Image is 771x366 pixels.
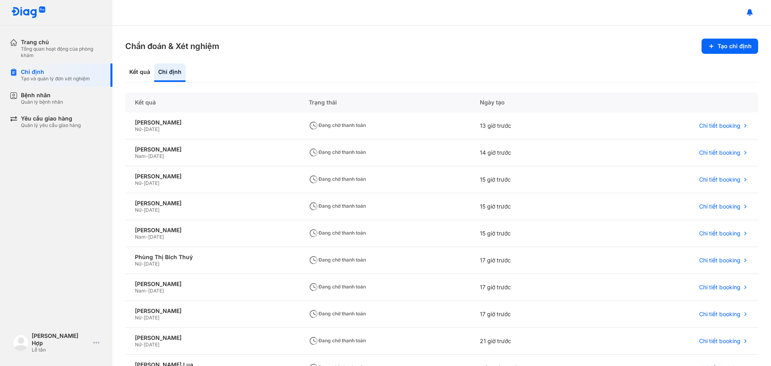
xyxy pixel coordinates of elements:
[135,307,290,315] div: [PERSON_NAME]
[146,288,148,294] span: -
[309,311,366,317] span: Đang chờ thanh toán
[141,207,144,213] span: -
[135,126,141,132] span: Nữ
[135,180,141,186] span: Nữ
[135,334,290,341] div: [PERSON_NAME]
[125,63,154,82] div: Kết quả
[32,332,90,347] div: [PERSON_NAME] Hợp
[141,315,144,321] span: -
[699,149,740,156] span: Chi tiết booking
[699,230,740,237] span: Chi tiết booking
[135,288,146,294] span: Nam
[13,335,29,351] img: logo
[699,284,740,291] span: Chi tiết booking
[21,99,63,105] div: Quản lý bệnh nhân
[699,176,740,183] span: Chi tiết booking
[135,153,146,159] span: Nam
[699,257,740,264] span: Chi tiết booking
[135,261,141,267] span: Nữ
[470,247,604,274] div: 17 giờ trước
[309,122,366,128] span: Đang chờ thanh toán
[470,301,604,328] div: 17 giờ trước
[470,166,604,193] div: 15 giờ trước
[135,119,290,126] div: [PERSON_NAME]
[141,261,144,267] span: -
[21,122,81,129] div: Quản lý yêu cầu giao hàng
[21,76,90,82] div: Tạo và quản lý đơn xét nghiệm
[702,39,758,54] button: Tạo chỉ định
[470,328,604,355] div: 21 giờ trước
[135,200,290,207] div: [PERSON_NAME]
[135,234,146,240] span: Nam
[125,92,299,112] div: Kết quả
[135,315,141,321] span: Nữ
[21,39,103,46] div: Trang chủ
[144,341,159,348] span: [DATE]
[21,46,103,59] div: Tổng quan hoạt động của phòng khám
[146,234,148,240] span: -
[154,63,186,82] div: Chỉ định
[144,207,159,213] span: [DATE]
[141,341,144,348] span: -
[135,146,290,153] div: [PERSON_NAME]
[21,68,90,76] div: Chỉ định
[309,203,366,209] span: Đang chờ thanh toán
[148,288,164,294] span: [DATE]
[309,176,366,182] span: Đang chờ thanh toán
[144,126,159,132] span: [DATE]
[146,153,148,159] span: -
[135,341,141,348] span: Nữ
[470,112,604,139] div: 13 giờ trước
[309,149,366,155] span: Đang chờ thanh toán
[470,139,604,166] div: 14 giờ trước
[470,274,604,301] div: 17 giờ trước
[125,41,219,52] h3: Chẩn đoán & Xét nghiệm
[309,337,366,344] span: Đang chờ thanh toán
[470,92,604,112] div: Ngày tạo
[309,284,366,290] span: Đang chờ thanh toán
[470,220,604,247] div: 15 giờ trước
[309,230,366,236] span: Đang chờ thanh toán
[699,337,740,345] span: Chi tiết booking
[699,311,740,318] span: Chi tiết booking
[141,180,144,186] span: -
[148,234,164,240] span: [DATE]
[141,126,144,132] span: -
[135,173,290,180] div: [PERSON_NAME]
[699,203,740,210] span: Chi tiết booking
[21,92,63,99] div: Bệnh nhân
[135,280,290,288] div: [PERSON_NAME]
[144,315,159,321] span: [DATE]
[144,180,159,186] span: [DATE]
[144,261,159,267] span: [DATE]
[11,6,46,19] img: logo
[309,257,366,263] span: Đang chờ thanh toán
[470,193,604,220] div: 15 giờ trước
[299,92,470,112] div: Trạng thái
[699,122,740,129] span: Chi tiết booking
[135,207,141,213] span: Nữ
[32,347,90,353] div: Lễ tân
[148,153,164,159] span: [DATE]
[135,227,290,234] div: [PERSON_NAME]
[135,254,290,261] div: Phùng Thị Bích Thuỷ
[21,115,81,122] div: Yêu cầu giao hàng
